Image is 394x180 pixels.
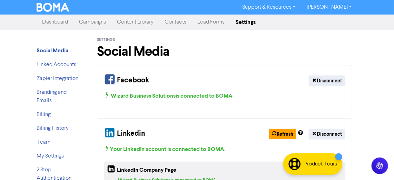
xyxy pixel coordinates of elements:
a: My Settings [37,153,64,159]
strong: Social Media [37,47,68,54]
a: Contacts [159,15,192,29]
div: LinkedIn Company Page [107,164,176,177]
a: Linked Accounts [37,62,76,67]
div: Wizard Business Solutions is connected to BOMA [104,92,345,100]
a: Social Media [37,48,68,54]
a: Zapier Integration [37,76,78,81]
a: Lead Forms [192,15,230,29]
a: Campaigns [73,15,111,29]
a: Billing [37,112,51,117]
button: Refresh [269,129,296,139]
div: Facebook [104,72,149,89]
a: Settings [230,15,261,29]
a: Dashboard [37,15,73,29]
div: Your Facebook Connection [97,65,352,110]
a: Team [37,139,50,145]
button: Disconnect [309,75,345,86]
img: BOMA Logo [37,3,69,12]
div: Your LinkedIn account is connected to BOMA . [104,145,345,153]
iframe: Chat Widget [359,147,394,180]
div: Linkedin [104,126,145,142]
a: [PERSON_NAME] [301,2,357,13]
a: Support & Resources [237,2,301,13]
a: Billing History [37,126,69,131]
button: Disconnect [309,129,345,139]
span: Settings [97,37,115,42]
h1: Social Media [97,44,352,60]
a: Branding and Emails [37,90,67,103]
a: Content Library [111,15,159,29]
